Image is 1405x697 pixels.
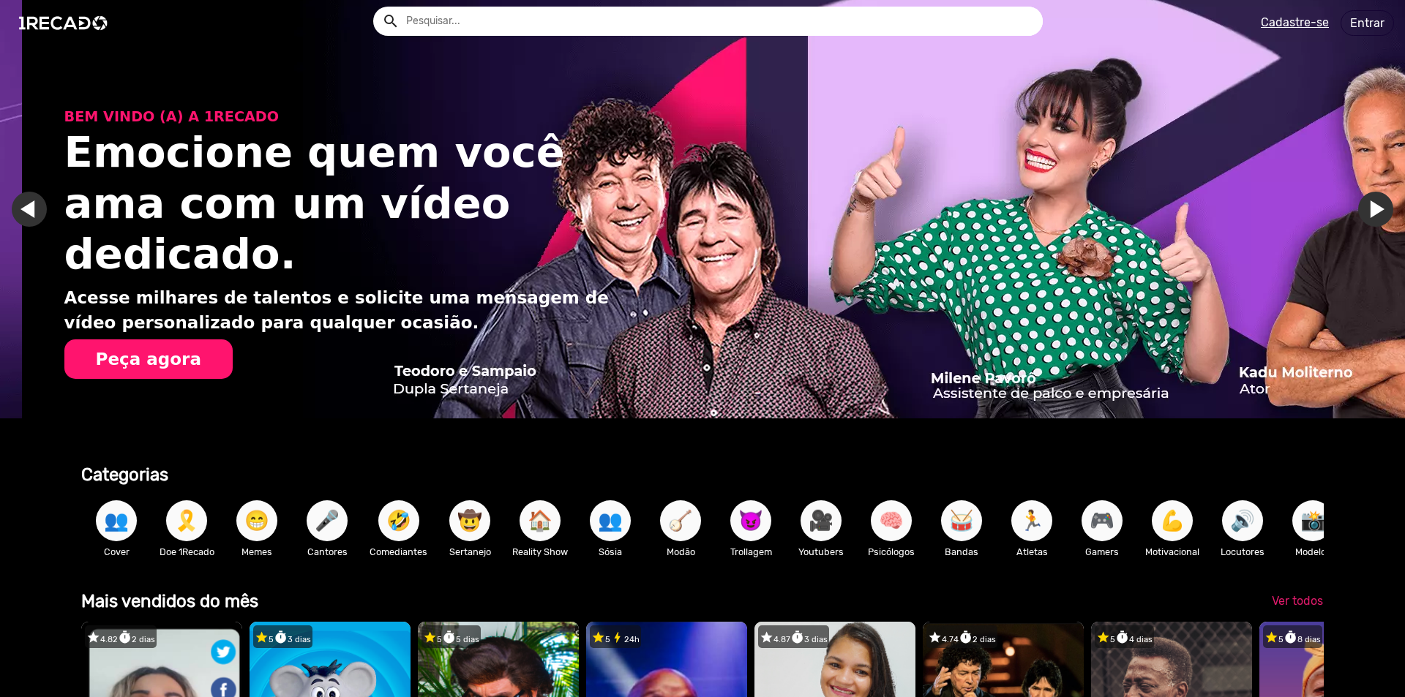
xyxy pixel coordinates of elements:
button: 📸 [1292,500,1333,541]
button: 👥 [96,500,137,541]
button: 🎤 [307,500,348,541]
mat-icon: Example home icon [382,12,400,30]
span: 💪 [1160,500,1185,541]
span: 🎥 [809,500,833,541]
button: 🤣 [378,500,419,541]
span: 🪕 [668,500,693,541]
span: 🥁 [949,500,974,541]
span: 🏠 [528,500,552,541]
span: 🎗️ [174,500,199,541]
p: Trollagem [723,545,779,559]
h1: Emocione quem você ama com um vídeo dedicado. [64,127,626,279]
p: Modão [653,545,708,559]
p: Motivacional [1144,545,1200,559]
p: Sósia [582,545,638,559]
span: 😁 [244,500,269,541]
p: Cantores [299,545,355,559]
b: Mais vendidos do mês [81,591,258,611]
button: 🥁 [941,500,982,541]
p: Locutores [1215,545,1270,559]
button: 😁 [236,500,277,541]
span: 👥 [598,500,623,541]
button: Peça agora [64,339,233,379]
p: Sertanejo [442,545,498,559]
p: Psicólogos [863,545,919,559]
p: Modelos [1285,545,1341,559]
p: BEM VINDO (A) A 1RECADO [64,107,626,128]
button: 👥 [590,500,631,541]
button: 🪕 [660,500,701,541]
a: Ir para o slide anterior [34,192,69,227]
button: 🎥 [801,500,842,541]
span: 🎮 [1090,500,1114,541]
span: Ver todos [1272,594,1323,608]
p: Youtubers [793,545,849,559]
button: 💪 [1152,500,1193,541]
span: 😈 [738,500,763,541]
span: 🏃 [1019,500,1044,541]
span: 👥 [104,500,129,541]
button: 🔊 [1222,500,1263,541]
a: Entrar [1341,10,1394,36]
p: Bandas [934,545,989,559]
button: 🧠 [871,500,912,541]
b: Categorias [81,464,168,485]
span: 🤠 [457,500,482,541]
p: Reality Show [512,545,568,559]
button: 😈 [730,500,771,541]
button: 🎮 [1082,500,1123,541]
p: Acesse milhares de talentos e solicite uma mensagem de vídeo personalizado para qualquer ocasião. [64,285,626,336]
span: 🎤 [315,500,340,541]
p: Cover [89,545,144,559]
span: 📸 [1300,500,1325,541]
button: Example home icon [377,7,402,33]
p: Atletas [1004,545,1060,559]
button: 🤠 [449,500,490,541]
p: Gamers [1074,545,1130,559]
button: 🎗️ [166,500,207,541]
button: 🏃 [1011,500,1052,541]
p: Memes [229,545,285,559]
span: 🧠 [879,500,904,541]
span: 🔊 [1230,500,1255,541]
input: Pesquisar... [395,7,1043,36]
p: Comediantes [370,545,427,559]
button: 🏠 [520,500,561,541]
span: 🤣 [386,500,411,541]
p: Doe 1Recado [159,545,214,559]
u: Cadastre-se [1261,15,1329,29]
